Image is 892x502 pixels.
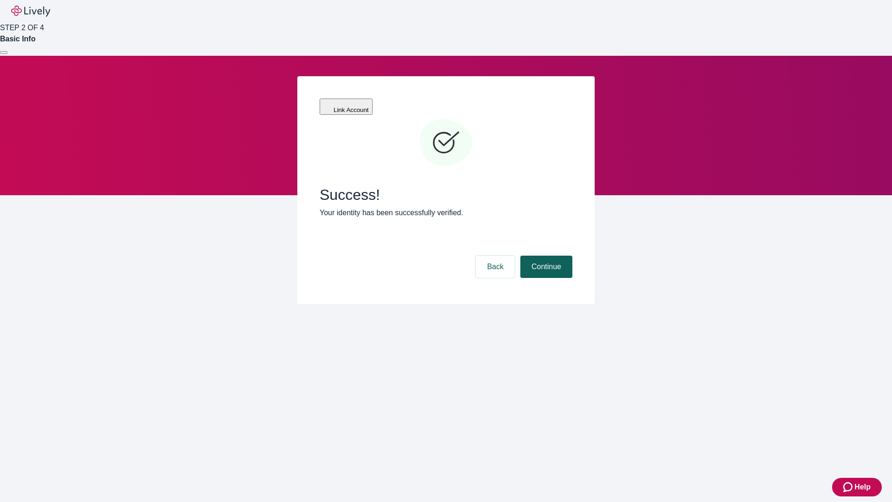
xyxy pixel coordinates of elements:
button: Continue [520,256,572,278]
span: Help [854,482,871,493]
span: Success! [320,186,572,204]
svg: Zendesk support icon [843,482,854,493]
button: Back [476,256,515,278]
button: Zendesk support iconHelp [832,478,882,496]
button: Link Account [320,99,373,115]
img: Lively [11,6,50,17]
svg: Checkmark icon [418,115,474,171]
p: Your identity has been successfully verified. [320,207,572,218]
